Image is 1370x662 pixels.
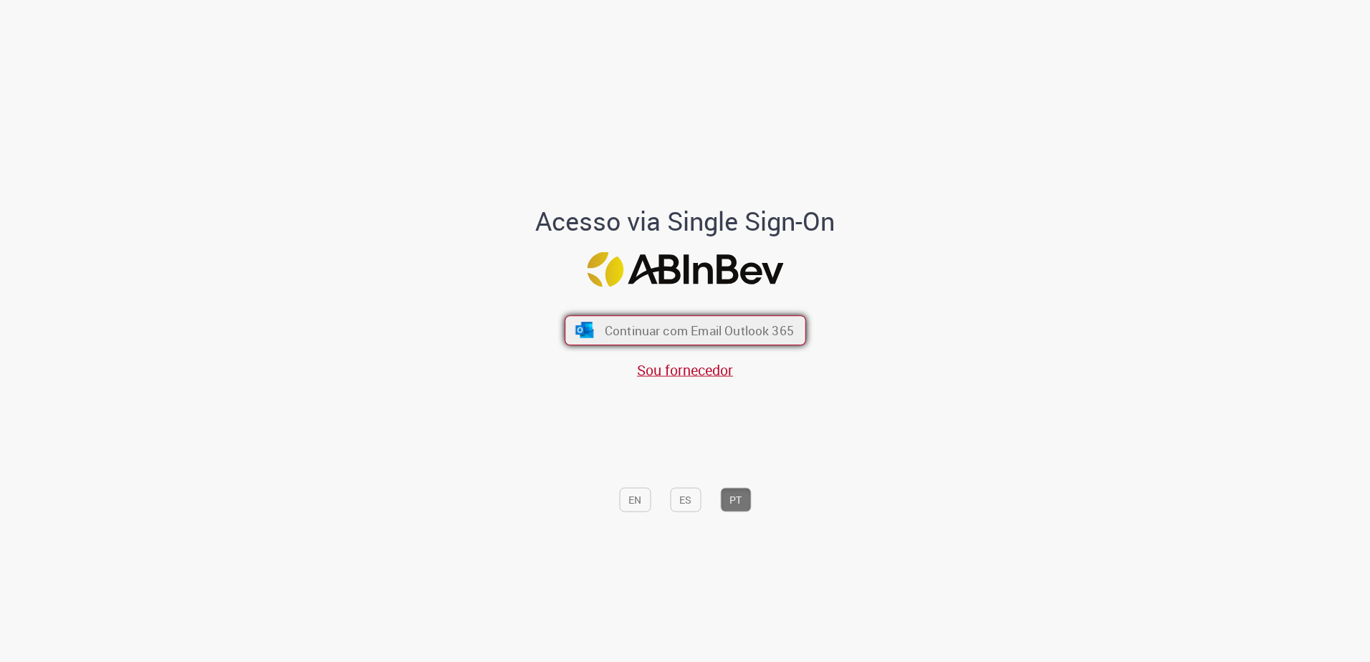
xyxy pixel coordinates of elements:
span: Continuar com Email Outlook 365 [604,322,793,338]
button: PT [720,487,751,512]
h1: Acesso via Single Sign-On [487,206,884,235]
button: ES [670,487,701,512]
a: Sou fornecedor [637,360,733,380]
img: Logo ABInBev [587,252,783,287]
button: ícone Azure/Microsoft 360 Continuar com Email Outlook 365 [565,315,806,345]
button: EN [619,487,651,512]
img: ícone Azure/Microsoft 360 [574,322,595,338]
